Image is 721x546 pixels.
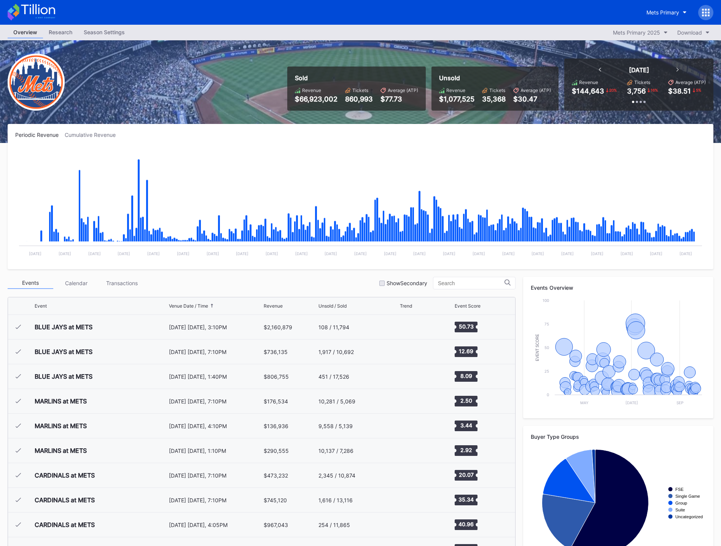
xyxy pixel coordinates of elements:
text: 20.07 [458,471,473,478]
a: Overview [8,27,43,38]
text: [DATE] [473,251,485,256]
div: 10,281 / 5,069 [318,398,355,405]
div: 16 % [650,87,659,93]
text: FSE [675,487,684,492]
text: May [580,400,589,405]
div: Tickets [489,87,505,93]
button: Mets Primary 2025 [609,27,672,38]
text: [DATE] [502,251,515,256]
div: [DATE] [DATE], 7:10PM [169,398,262,405]
div: [DATE] [629,66,649,74]
text: 8.09 [460,373,472,379]
text: [DATE] [147,251,160,256]
text: Uncategorized [675,514,703,519]
div: Download [677,29,702,36]
a: Season Settings [78,27,131,38]
text: [DATE] [177,251,189,256]
div: $136,936 [264,423,288,429]
div: $176,534 [264,398,288,405]
svg: Chart title [400,342,423,361]
text: 12.69 [459,348,473,354]
div: 35,368 [482,95,506,103]
div: 3,756 [627,87,646,95]
div: Transactions [99,277,145,289]
text: [DATE] [29,251,41,256]
div: Show Secondary [387,280,427,286]
text: [DATE] [295,251,308,256]
button: Download [673,27,713,38]
text: [DATE] [354,251,367,256]
a: Research [43,27,78,38]
div: $66,923,002 [295,95,337,103]
text: [DATE] [591,251,603,256]
div: MARLINS at METS [35,397,87,405]
div: $745,120 [264,497,287,503]
div: MARLINS at METS [35,422,87,430]
div: Mets Primary 2025 [613,29,660,36]
svg: Chart title [531,297,706,411]
div: Unsold [439,74,551,82]
div: 20 % [608,87,618,93]
div: [DATE] [DATE], 7:10PM [169,497,262,503]
div: MARLINS at METS [35,447,87,454]
div: Unsold / Sold [318,303,347,309]
div: Mets Primary [646,9,679,16]
div: $736,135 [264,349,288,355]
text: 3.44 [460,422,472,429]
text: [DATE] [650,251,662,256]
div: $77.73 [380,95,418,103]
div: 108 / 11,794 [318,324,349,330]
div: [DATE] [DATE], 7:10PM [169,472,262,479]
svg: Chart title [400,515,423,534]
text: [DATE] [680,251,692,256]
div: Revenue [579,79,598,85]
div: Venue Date / Time [169,303,208,309]
svg: Chart title [400,466,423,485]
div: Events Overview [531,284,706,291]
text: Event Score [535,334,540,361]
text: [DATE] [413,251,426,256]
text: [DATE] [621,251,633,256]
div: Average (ATP) [520,87,551,93]
text: 2.92 [460,447,472,453]
text: 50 [544,345,549,350]
div: 451 / 17,526 [318,373,349,380]
svg: Chart title [400,392,423,411]
div: BLUE JAYS at METS [35,323,92,331]
div: Tickets [352,87,368,93]
div: 5 % [695,87,702,93]
text: 40.96 [458,521,474,527]
text: Sep [676,400,683,405]
div: Calendar [53,277,99,289]
input: Search [438,280,505,286]
svg: Chart title [400,367,423,386]
text: Suite [675,508,685,512]
text: [DATE] [207,251,219,256]
div: Average (ATP) [388,87,418,93]
text: [DATE] [443,251,455,256]
svg: Chart title [400,441,423,460]
div: 2,345 / 10,874 [318,472,355,479]
div: Tickets [634,79,650,85]
text: 50.73 [458,323,473,330]
svg: Chart title [400,490,423,509]
div: Revenue [446,87,465,93]
text: Group [675,501,687,505]
text: 100 [543,298,549,303]
img: New-York-Mets-Transparent.png [8,54,65,111]
div: BLUE JAYS at METS [35,348,92,356]
text: [DATE] [532,251,544,256]
text: 25 [544,369,549,373]
div: Cumulative Revenue [65,132,122,138]
text: [DATE] [325,251,337,256]
div: $1,077,525 [439,95,474,103]
svg: Chart title [15,148,706,262]
text: [DATE] [118,251,130,256]
div: Revenue [264,303,283,309]
div: Average (ATP) [675,79,706,85]
div: $806,755 [264,373,289,380]
div: Event [35,303,47,309]
div: [DATE] [DATE], 3:10PM [169,324,262,330]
